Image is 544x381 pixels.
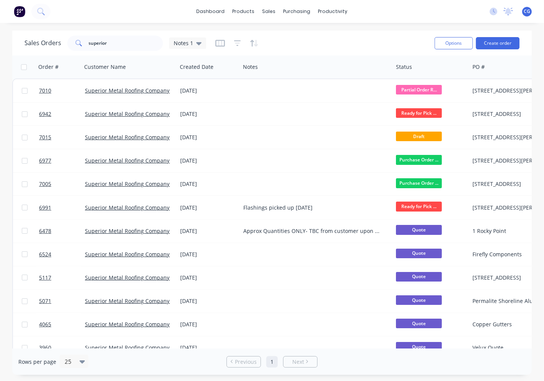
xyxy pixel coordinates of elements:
[180,274,237,282] div: [DATE]
[227,358,261,366] a: Previous page
[24,39,61,47] h1: Sales Orders
[39,173,85,195] a: 7005
[435,37,473,49] button: Options
[39,266,85,289] a: 5117
[280,6,314,17] div: purchasing
[283,358,317,366] a: Next page
[180,180,237,188] div: [DATE]
[180,297,237,305] div: [DATE]
[39,344,51,352] span: 3960
[39,180,51,188] span: 7005
[229,6,259,17] div: products
[39,87,51,94] span: 7010
[396,155,442,164] span: Purchase Order ...
[476,37,520,49] button: Create order
[39,110,51,118] span: 6942
[85,204,188,211] a: Superior Metal Roofing Company Pty Ltd
[14,6,25,17] img: Factory
[396,249,442,258] span: Quote
[85,227,188,234] a: Superior Metal Roofing Company Pty Ltd
[180,110,237,118] div: [DATE]
[396,202,442,211] span: Ready for Pick ...
[396,63,412,71] div: Status
[396,342,442,352] span: Quote
[39,79,85,102] a: 7010
[89,36,163,51] input: Search...
[85,321,188,328] a: Superior Metal Roofing Company Pty Ltd
[180,321,237,328] div: [DATE]
[39,204,51,212] span: 6991
[39,149,85,172] a: 6977
[39,227,51,235] span: 6478
[85,274,188,281] a: Superior Metal Roofing Company Pty Ltd
[85,134,188,141] a: Superior Metal Roofing Company Pty Ltd
[39,251,51,258] span: 6524
[266,356,278,368] a: Page 1 is your current page
[84,63,126,71] div: Customer Name
[39,313,85,336] a: 4065
[243,227,383,235] div: Approx Quantities ONLY- TBC from customer upon ordering
[39,274,51,282] span: 5117
[85,110,188,117] a: Superior Metal Roofing Company Pty Ltd
[235,358,257,366] span: Previous
[180,344,237,352] div: [DATE]
[180,157,237,164] div: [DATE]
[39,157,51,164] span: 6977
[85,251,188,258] a: Superior Metal Roofing Company Pty Ltd
[259,6,280,17] div: sales
[243,63,258,71] div: Notes
[396,178,442,188] span: Purchase Order ...
[180,204,237,212] div: [DATE]
[396,85,442,94] span: Partial Order R...
[180,63,213,71] div: Created Date
[39,290,85,313] a: 5071
[85,297,188,304] a: Superior Metal Roofing Company Pty Ltd
[180,251,237,258] div: [DATE]
[292,358,304,366] span: Next
[39,336,85,359] a: 3960
[39,196,85,219] a: 6991
[85,180,188,187] a: Superior Metal Roofing Company Pty Ltd
[243,204,383,212] div: Flashings picked up [DATE]
[85,87,188,94] a: Superior Metal Roofing Company Pty Ltd
[39,297,51,305] span: 5071
[314,6,352,17] div: productivity
[180,87,237,94] div: [DATE]
[524,8,530,15] span: CG
[396,319,442,328] span: Quote
[396,225,442,234] span: Quote
[39,243,85,266] a: 6524
[39,220,85,243] a: 6478
[38,63,59,71] div: Order #
[396,108,442,118] span: Ready for Pick ...
[39,134,51,141] span: 7015
[85,344,188,351] a: Superior Metal Roofing Company Pty Ltd
[396,132,442,141] span: Draft
[396,295,442,305] span: Quote
[39,126,85,149] a: 7015
[223,356,321,368] ul: Pagination
[18,358,56,366] span: Rows per page
[85,157,188,164] a: Superior Metal Roofing Company Pty Ltd
[396,272,442,282] span: Quote
[39,103,85,125] a: 6942
[180,134,237,141] div: [DATE]
[174,39,193,47] span: Notes 1
[180,227,237,235] div: [DATE]
[472,63,485,71] div: PO #
[39,321,51,328] span: 4065
[193,6,229,17] a: dashboard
